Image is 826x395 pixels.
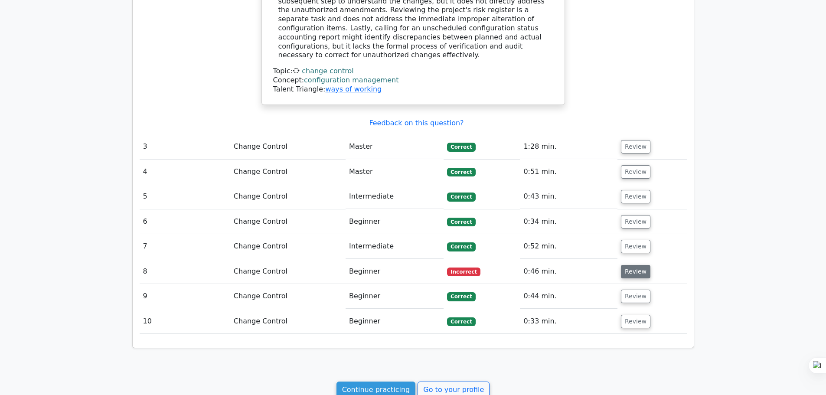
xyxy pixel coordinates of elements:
td: Change Control [230,184,346,209]
td: 10 [140,309,230,334]
td: Change Control [230,284,346,309]
td: Change Control [230,134,346,159]
button: Review [621,315,650,328]
div: Talent Triangle: [273,67,553,94]
button: Review [621,240,650,253]
button: Review [621,290,650,303]
td: 0:44 min. [520,284,617,309]
td: 9 [140,284,230,309]
div: Topic: [273,67,553,76]
button: Review [621,215,650,229]
td: Beginner [346,209,444,234]
td: 0:51 min. [520,160,617,184]
button: Review [621,265,650,278]
a: Feedback on this question? [369,119,464,127]
span: Correct [447,317,475,326]
td: Change Control [230,160,346,184]
td: 3 [140,134,230,159]
td: Intermediate [346,184,444,209]
span: Correct [447,143,475,151]
span: Incorrect [447,268,480,276]
span: Correct [447,193,475,201]
td: Beginner [346,284,444,309]
a: change control [302,67,353,75]
td: 0:46 min. [520,259,617,284]
td: 0:33 min. [520,309,617,334]
span: Correct [447,168,475,176]
td: Change Control [230,234,346,259]
td: Beginner [346,309,444,334]
td: Change Control [230,259,346,284]
td: 0:52 min. [520,234,617,259]
td: Master [346,160,444,184]
td: 8 [140,259,230,284]
button: Review [621,140,650,153]
td: 7 [140,234,230,259]
td: 1:28 min. [520,134,617,159]
a: configuration management [304,76,398,84]
td: Master [346,134,444,159]
button: Review [621,165,650,179]
td: 5 [140,184,230,209]
td: Intermediate [346,234,444,259]
a: ways of working [325,85,382,93]
td: Change Control [230,309,346,334]
button: Review [621,190,650,203]
td: 0:34 min. [520,209,617,234]
span: Correct [447,218,475,226]
span: Correct [447,242,475,251]
td: 4 [140,160,230,184]
td: Change Control [230,209,346,234]
span: Correct [447,292,475,301]
td: 6 [140,209,230,234]
td: 0:43 min. [520,184,617,209]
div: Concept: [273,76,553,85]
td: Beginner [346,259,444,284]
